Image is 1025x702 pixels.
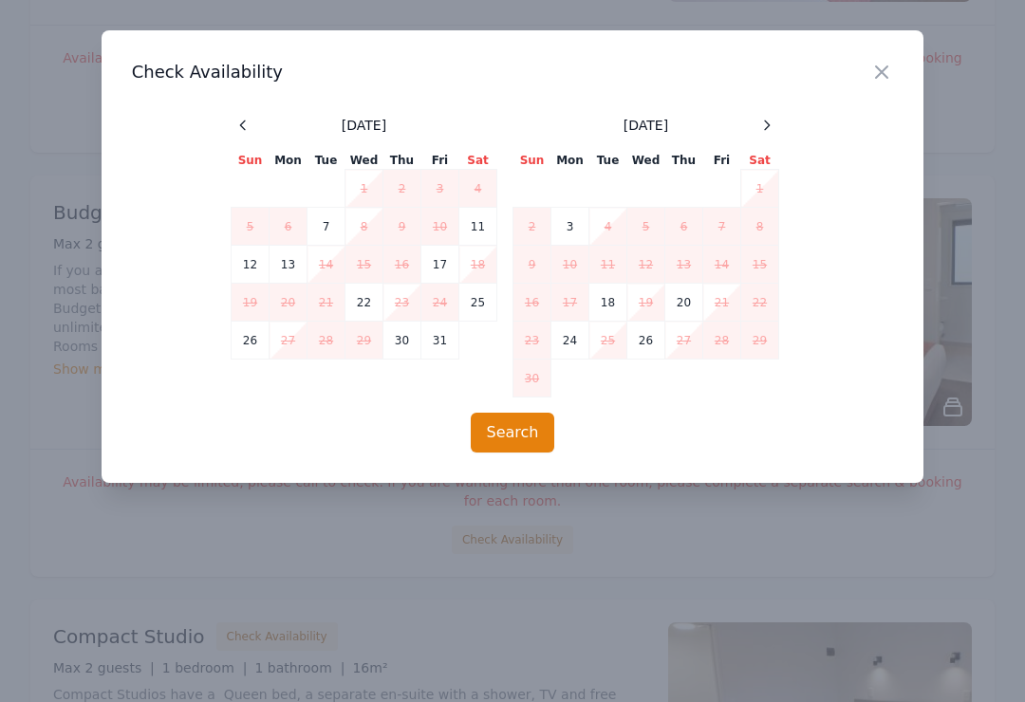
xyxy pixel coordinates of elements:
span: [DATE] [342,116,386,135]
td: 27 [270,322,307,360]
td: 14 [703,246,741,284]
td: 30 [383,322,421,360]
th: Fri [421,152,459,170]
th: Mon [551,152,589,170]
td: 21 [703,284,741,322]
td: 20 [270,284,307,322]
td: 13 [665,246,703,284]
td: 11 [459,208,497,246]
td: 11 [589,246,627,284]
td: 20 [665,284,703,322]
th: Tue [589,152,627,170]
td: 28 [307,322,345,360]
h3: Check Availability [132,61,894,83]
td: 5 [627,208,665,246]
td: 10 [421,208,459,246]
td: 2 [513,208,551,246]
td: 23 [513,322,551,360]
td: 2 [383,170,421,208]
th: Thu [665,152,703,170]
td: 17 [421,246,459,284]
td: 22 [741,284,779,322]
td: 16 [383,246,421,284]
th: Wed [345,152,383,170]
td: 19 [627,284,665,322]
td: 1 [741,170,779,208]
td: 16 [513,284,551,322]
td: 30 [513,360,551,397]
td: 8 [345,208,383,246]
td: 12 [627,246,665,284]
td: 21 [307,284,345,322]
td: 31 [421,322,459,360]
th: Sun [513,152,551,170]
th: Sat [459,152,497,170]
td: 7 [307,208,345,246]
td: 6 [665,208,703,246]
th: Thu [383,152,421,170]
td: 26 [627,322,665,360]
td: 9 [383,208,421,246]
td: 5 [232,208,270,246]
td: 29 [345,322,383,360]
td: 15 [345,246,383,284]
td: 24 [421,284,459,322]
td: 23 [383,284,421,322]
th: Tue [307,152,345,170]
td: 19 [232,284,270,322]
td: 9 [513,246,551,284]
td: 8 [741,208,779,246]
td: 17 [551,284,589,322]
td: 18 [459,246,497,284]
td: 10 [551,246,589,284]
th: Sat [741,152,779,170]
td: 3 [421,170,459,208]
th: Sun [232,152,270,170]
td: 28 [703,322,741,360]
span: [DATE] [624,116,668,135]
th: Wed [627,152,665,170]
td: 4 [459,170,497,208]
td: 1 [345,170,383,208]
td: 26 [232,322,270,360]
td: 25 [589,322,627,360]
td: 18 [589,284,627,322]
button: Search [471,413,555,453]
td: 7 [703,208,741,246]
td: 14 [307,246,345,284]
th: Fri [703,152,741,170]
td: 25 [459,284,497,322]
td: 4 [589,208,627,246]
th: Mon [270,152,307,170]
td: 3 [551,208,589,246]
td: 24 [551,322,589,360]
td: 22 [345,284,383,322]
td: 6 [270,208,307,246]
td: 12 [232,246,270,284]
td: 13 [270,246,307,284]
td: 29 [741,322,779,360]
td: 27 [665,322,703,360]
td: 15 [741,246,779,284]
